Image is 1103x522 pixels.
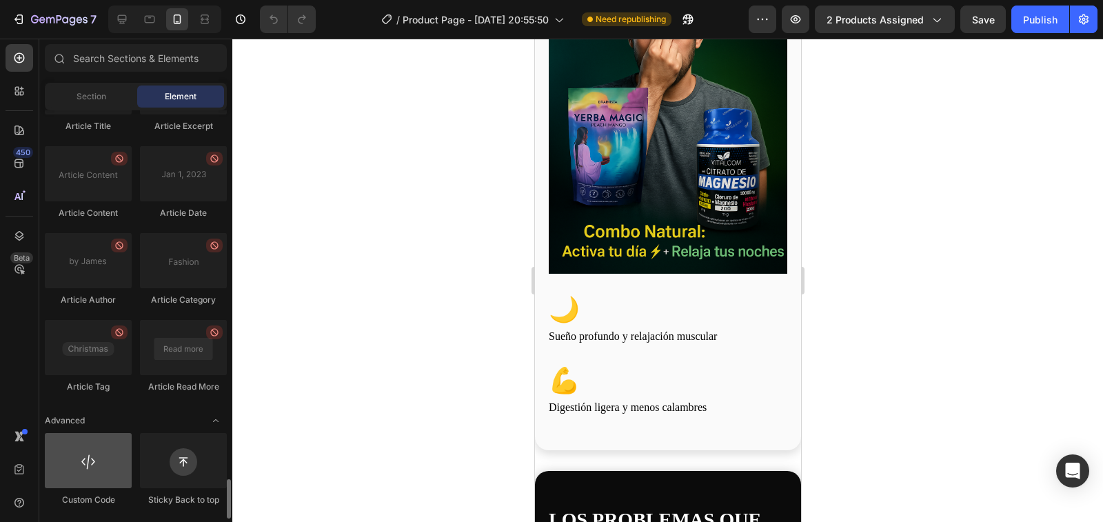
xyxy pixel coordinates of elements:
[827,12,924,27] span: 2 products assigned
[14,257,45,285] span: 🌙
[165,90,196,103] span: Element
[403,12,549,27] span: Product Page - [DATE] 20:55:50
[260,6,316,33] div: Undo/Redo
[1056,454,1089,488] div: Open Intercom Messenger
[960,6,1006,33] button: Save
[45,381,132,393] div: Article Tag
[205,410,227,432] span: Toggle open
[140,494,227,506] div: Sticky Back to top
[14,328,45,356] span: 💪
[77,90,106,103] span: Section
[45,120,132,132] div: Article Title
[596,13,666,26] span: Need republishing
[140,294,227,306] div: Article Category
[45,414,85,427] span: Advanced
[140,381,227,393] div: Article Read More
[815,6,955,33] button: 2 products assigned
[45,294,132,306] div: Article Author
[535,39,801,522] iframe: Design area
[1011,6,1069,33] button: Publish
[14,290,252,306] p: Sueño profundo y relajación muscular
[14,361,252,377] p: Digestión ligera y menos calambres
[6,6,103,33] button: 7
[972,14,995,26] span: Save
[45,44,227,72] input: Search Sections & Elements
[13,147,33,158] div: 450
[1023,12,1058,27] div: Publish
[140,120,227,132] div: Article Excerpt
[10,252,33,263] div: Beta
[140,207,227,219] div: Article Date
[45,207,132,219] div: Article Content
[90,11,97,28] p: 7
[396,12,400,27] span: /
[45,494,132,506] div: Custom Code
